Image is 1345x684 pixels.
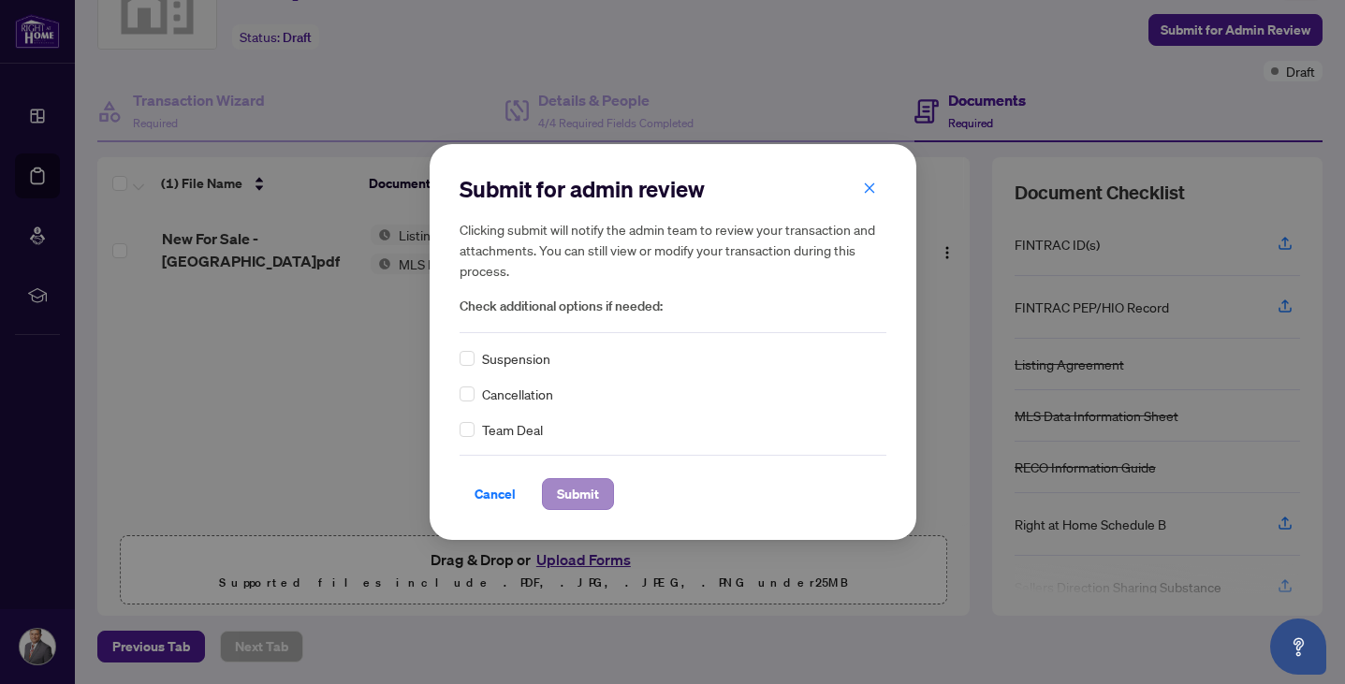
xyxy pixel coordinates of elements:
h2: Submit for admin review [460,174,886,204]
span: Suspension [482,348,550,369]
span: Cancellation [482,384,553,404]
span: Team Deal [482,419,543,440]
button: Open asap [1270,619,1326,675]
button: Cancel [460,478,531,510]
span: close [863,182,876,195]
button: Submit [542,478,614,510]
span: Cancel [475,479,516,509]
span: Check additional options if needed: [460,296,886,317]
h5: Clicking submit will notify the admin team to review your transaction and attachments. You can st... [460,219,886,281]
span: Submit [557,479,599,509]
